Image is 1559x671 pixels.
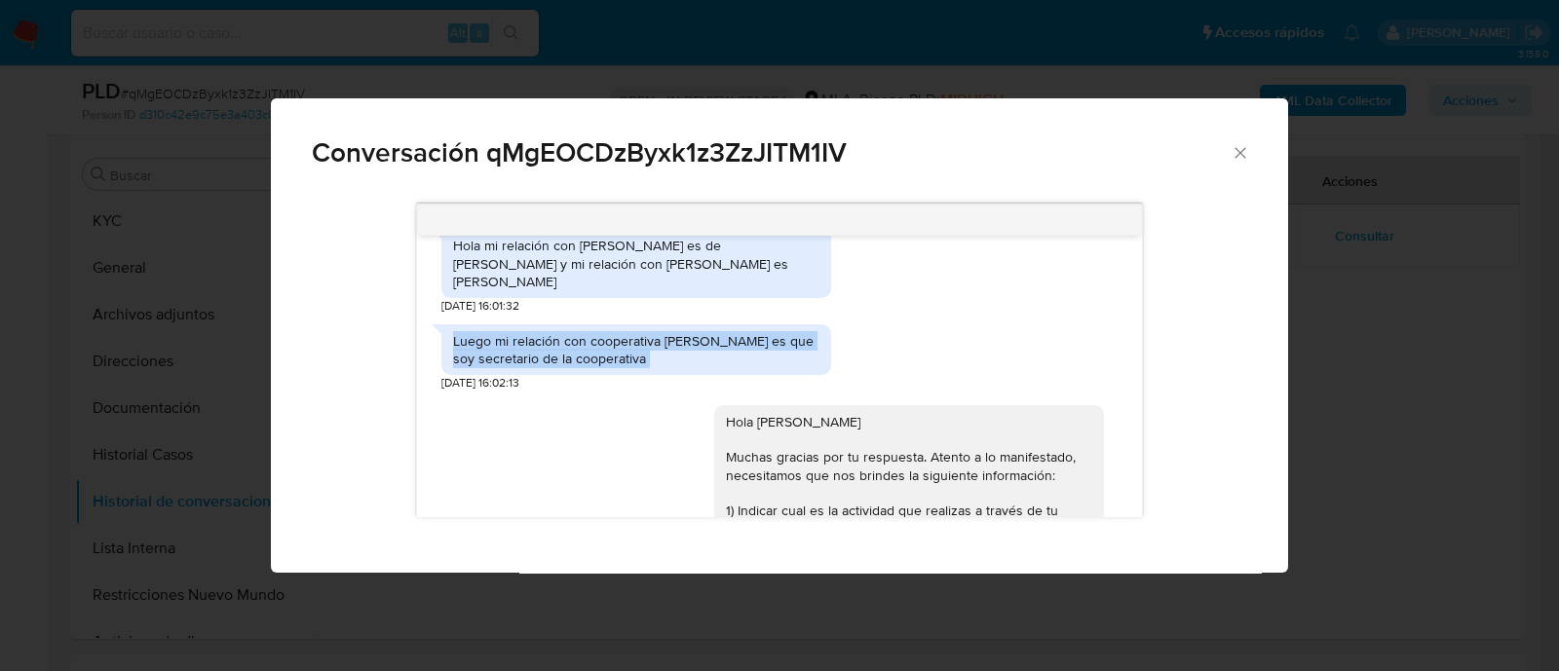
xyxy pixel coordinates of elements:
div: Comunicación [271,98,1288,574]
span: [DATE] 16:02:13 [441,375,519,391]
div: Hola mi relación con [PERSON_NAME] es de [PERSON_NAME] y mi relación con [PERSON_NAME] es [PERSON... [453,237,819,290]
div: Luego mi relación con cooperativa [PERSON_NAME] es que soy secretario de la cooperativa [453,332,819,367]
span: Conversación qMgEOCDzByxk1z3ZzJITM1IV [312,139,1231,167]
button: Cerrar [1231,143,1248,161]
span: [DATE] 16:01:32 [441,298,519,315]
